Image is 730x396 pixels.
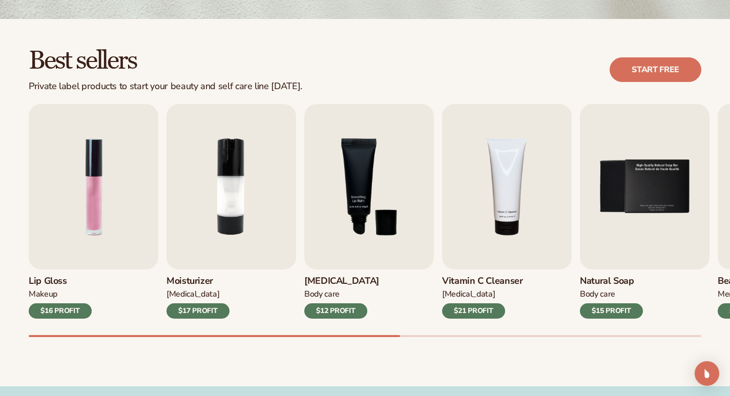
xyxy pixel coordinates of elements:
h3: Lip Gloss [29,276,92,287]
a: 1 / 9 [29,104,158,319]
div: Makeup [29,289,92,300]
div: $17 PROFIT [166,303,230,319]
div: $21 PROFIT [442,303,505,319]
a: Start free [610,57,701,82]
a: 3 / 9 [304,104,434,319]
h3: [MEDICAL_DATA] [304,276,379,287]
div: $12 PROFIT [304,303,367,319]
h3: Moisturizer [166,276,230,287]
div: Private label products to start your beauty and self care line [DATE]. [29,81,302,92]
div: $15 PROFIT [580,303,643,319]
a: 5 / 9 [580,104,710,319]
div: [MEDICAL_DATA] [442,289,523,300]
h3: Vitamin C Cleanser [442,276,523,287]
div: Body Care [304,289,379,300]
div: Body Care [580,289,643,300]
h3: Natural Soap [580,276,643,287]
a: 4 / 9 [442,104,572,319]
a: 2 / 9 [166,104,296,319]
div: [MEDICAL_DATA] [166,289,230,300]
div: Open Intercom Messenger [695,361,719,386]
h2: Best sellers [29,48,302,75]
div: $16 PROFIT [29,303,92,319]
